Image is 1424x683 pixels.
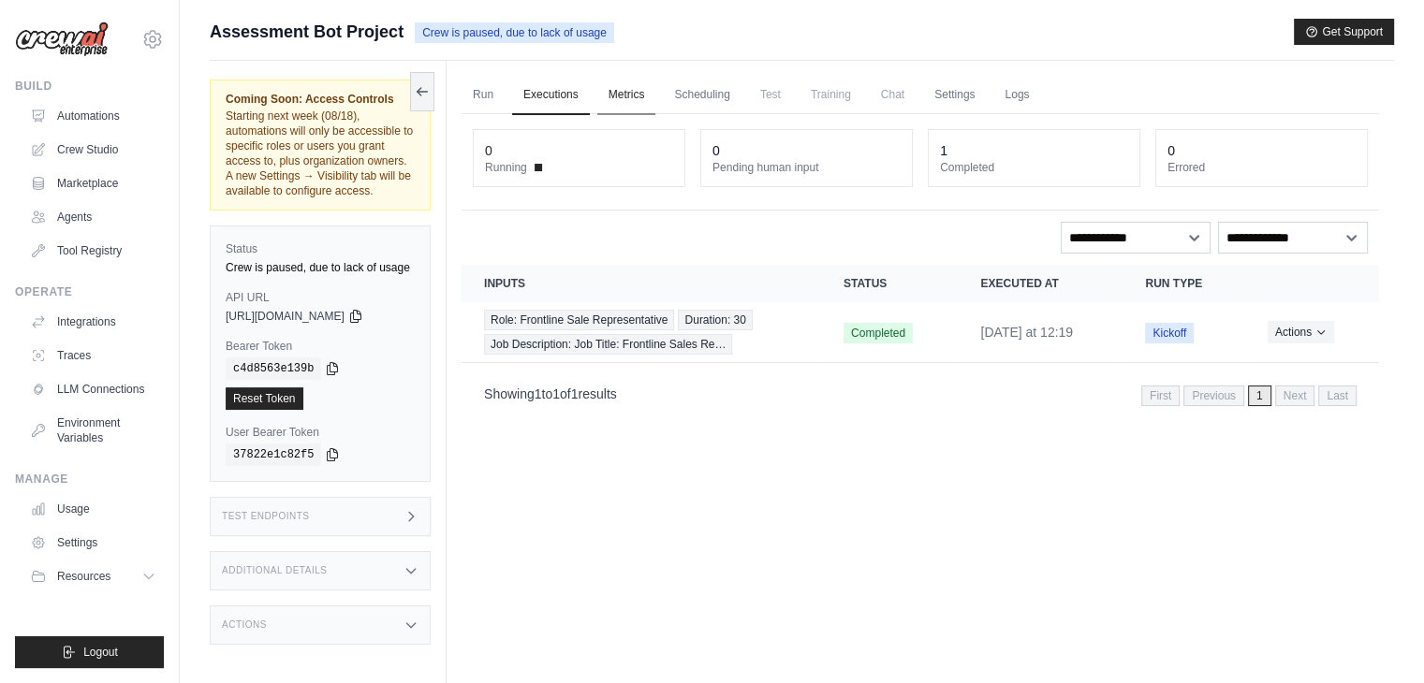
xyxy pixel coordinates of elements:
span: Previous [1183,385,1244,406]
span: Test [749,76,792,113]
span: Next [1275,385,1315,406]
button: Actions for execution [1268,321,1334,343]
div: 0 [712,141,720,160]
button: Get Support [1294,19,1394,45]
span: 1 [552,386,560,401]
a: Environment Variables [22,408,164,453]
span: Coming Soon: Access Controls [226,92,415,107]
dt: Errored [1167,160,1356,175]
span: Logout [83,645,118,660]
a: Logs [993,76,1040,115]
p: Showing to of results [484,385,617,403]
span: Crew is paused, due to lack of usage [415,22,614,43]
label: API URL [226,290,415,305]
a: Settings [923,76,986,115]
a: Integrations [22,307,164,337]
span: Running [485,160,527,175]
span: Resources [57,569,110,584]
nav: Pagination [1141,385,1357,406]
div: 0 [485,141,492,160]
div: Build [15,79,164,94]
div: 1 [940,141,947,160]
span: First [1141,385,1180,406]
a: Agents [22,202,164,232]
label: User Bearer Token [226,425,415,440]
span: 1 [1248,385,1271,406]
span: Last [1318,385,1357,406]
a: Executions [512,76,590,115]
label: Bearer Token [226,339,415,354]
a: Usage [22,494,164,524]
span: Kickoff [1145,323,1194,343]
a: Settings [22,528,164,558]
a: Metrics [597,76,656,115]
a: Reset Token [226,387,303,410]
span: Starting next week (08/18), automations will only be accessible to specific roles or users you gr... [226,109,413,197]
span: Assessment Bot Project [210,19,404,45]
span: 1 [535,386,542,401]
code: 37822e1c82f5 [226,443,321,466]
time: August 8, 2025 at 12:19 IST [980,325,1073,340]
a: Tool Registry [22,236,164,266]
code: c4d8563e139b [226,357,321,380]
a: Automations [22,101,164,131]
th: Executed at [958,265,1123,302]
a: Crew Studio [22,135,164,165]
a: Run [462,76,505,115]
span: Duration: 30 [678,310,752,330]
span: [URL][DOMAIN_NAME] [226,309,345,324]
dt: Pending human input [712,160,901,175]
a: Marketplace [22,168,164,198]
th: Inputs [462,265,821,302]
a: Traces [22,341,164,371]
h3: Actions [222,619,267,631]
button: Resources [22,561,164,591]
span: Training is not available until the deployment is complete [800,76,862,113]
span: Completed [844,323,913,343]
a: Scheduling [663,76,741,115]
dt: Completed [940,160,1128,175]
th: Run Type [1123,265,1244,302]
div: Operate [15,284,164,299]
span: Role: Frontline Sale Representative [484,310,674,330]
section: Crew executions table [462,265,1379,418]
a: LLM Connections [22,374,164,404]
span: 1 [571,386,579,401]
span: Job Description: Job Title: Frontline Sales Re… [484,334,732,355]
img: Logo [15,22,109,57]
div: Manage [15,472,164,487]
h3: Additional Details [222,565,327,576]
th: Status [821,265,958,302]
nav: Pagination [462,371,1379,418]
a: View execution details for Role [484,310,799,355]
div: Crew is paused, due to lack of usage [226,260,415,275]
h3: Test Endpoints [222,511,310,522]
span: Chat is not available until the deployment is complete [870,76,916,113]
div: 0 [1167,141,1175,160]
button: Logout [15,636,164,668]
label: Status [226,241,415,256]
